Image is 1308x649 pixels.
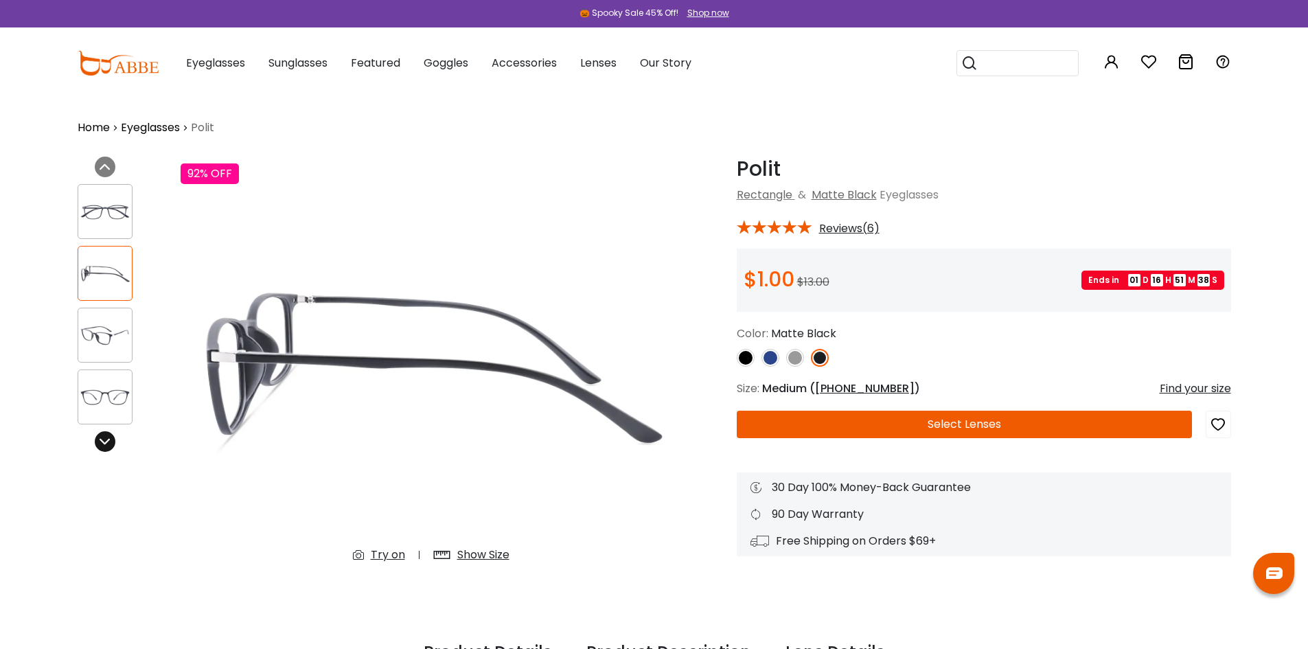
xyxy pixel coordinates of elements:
[640,55,691,71] span: Our Story
[78,198,132,225] img: Polit Matte-black TR Eyeglasses , UniversalBridgeFit Frames from ABBE Glasses
[78,384,132,411] img: Polit Matte-black TR Eyeglasses , UniversalBridgeFit Frames from ABBE Glasses
[186,55,245,71] span: Eyeglasses
[812,187,877,203] a: Matte Black
[744,264,794,294] span: $1.00
[771,326,836,341] span: Matte Black
[819,223,880,235] span: Reviews(6)
[680,7,729,19] a: Shop now
[351,55,400,71] span: Featured
[181,163,239,184] div: 92% OFF
[1266,567,1283,579] img: chat
[424,55,468,71] span: Goggles
[1151,274,1163,286] span: 16
[1088,274,1126,286] span: Ends in
[750,533,1217,549] div: Free Shipping on Orders $69+
[1197,274,1210,286] span: 38
[121,119,180,136] a: Eyeglasses
[580,7,678,19] div: 🎃 Spooky Sale 45% Off!
[1143,274,1149,286] span: D
[580,55,617,71] span: Lenses
[750,506,1217,523] div: 90 Day Warranty
[750,479,1217,496] div: 30 Day 100% Money-Back Guarantee
[762,380,920,396] span: Medium ( )
[1128,274,1140,286] span: 01
[268,55,328,71] span: Sunglasses
[492,55,557,71] span: Accessories
[1165,274,1171,286] span: H
[78,322,132,349] img: Polit Matte-black TR Eyeglasses , UniversalBridgeFit Frames from ABBE Glasses
[1212,274,1217,286] span: S
[78,51,159,76] img: abbeglasses.com
[191,119,214,136] span: Polit
[795,187,809,203] span: &
[1160,380,1231,397] div: Find your size
[1188,274,1195,286] span: M
[181,157,682,574] img: Polit Matte-black TR Eyeglasses , UniversalBridgeFit Frames from ABBE Glasses
[880,187,939,203] span: Eyeglasses
[737,326,768,341] span: Color:
[737,411,1192,438] button: Select Lenses
[1173,274,1186,286] span: 51
[457,547,509,563] div: Show Size
[78,119,110,136] a: Home
[78,260,132,287] img: Polit Matte-black TR Eyeglasses , UniversalBridgeFit Frames from ABBE Glasses
[797,274,829,290] span: $13.00
[815,380,915,396] span: [PHONE_NUMBER]
[737,157,1231,181] h1: Polit
[371,547,405,563] div: Try on
[687,7,729,19] div: Shop now
[737,380,759,396] span: Size:
[737,187,792,203] a: Rectangle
